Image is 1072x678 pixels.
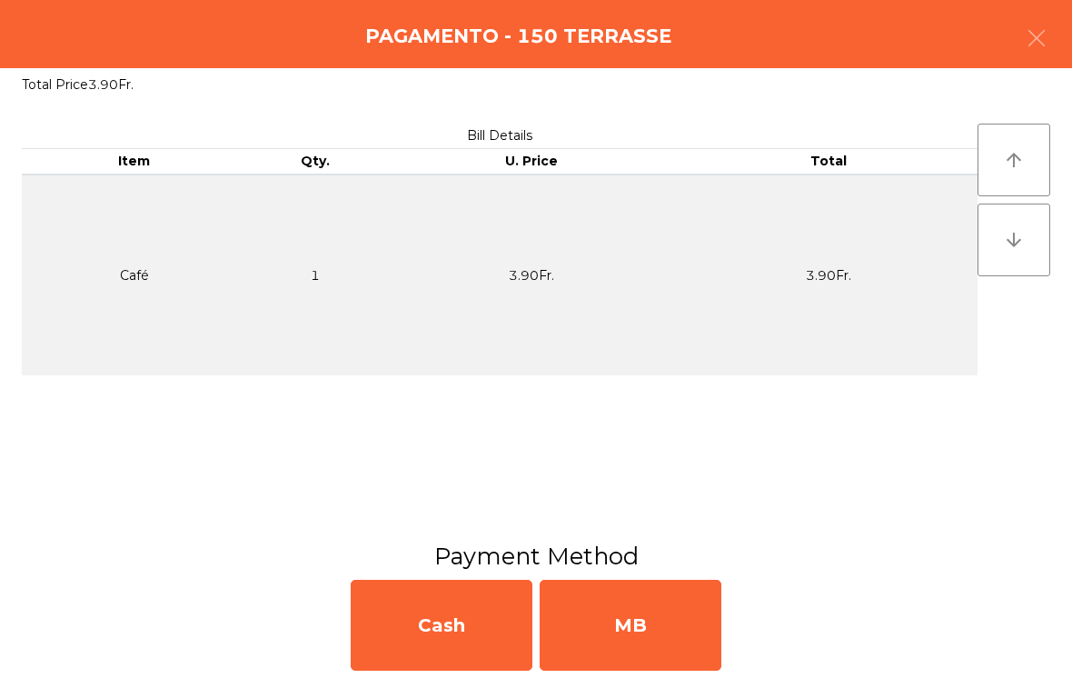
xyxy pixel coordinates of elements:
i: arrow_upward [1003,149,1025,171]
th: Total [680,149,978,174]
i: arrow_downward [1003,229,1025,251]
h3: Payment Method [14,540,1058,573]
span: 3.90Fr. [88,76,134,93]
td: Café [22,174,247,375]
th: Item [22,149,247,174]
div: Cash [351,580,532,671]
div: MB [540,580,721,671]
td: 3.90Fr. [680,174,978,375]
td: 3.90Fr. [383,174,680,375]
button: arrow_downward [978,204,1050,276]
td: 1 [247,174,383,375]
th: U. Price [383,149,680,174]
th: Qty. [247,149,383,174]
span: Bill Details [467,127,532,144]
h4: Pagamento - 150 TERRASSE [365,23,671,50]
button: arrow_upward [978,124,1050,196]
span: Total Price [22,76,88,93]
